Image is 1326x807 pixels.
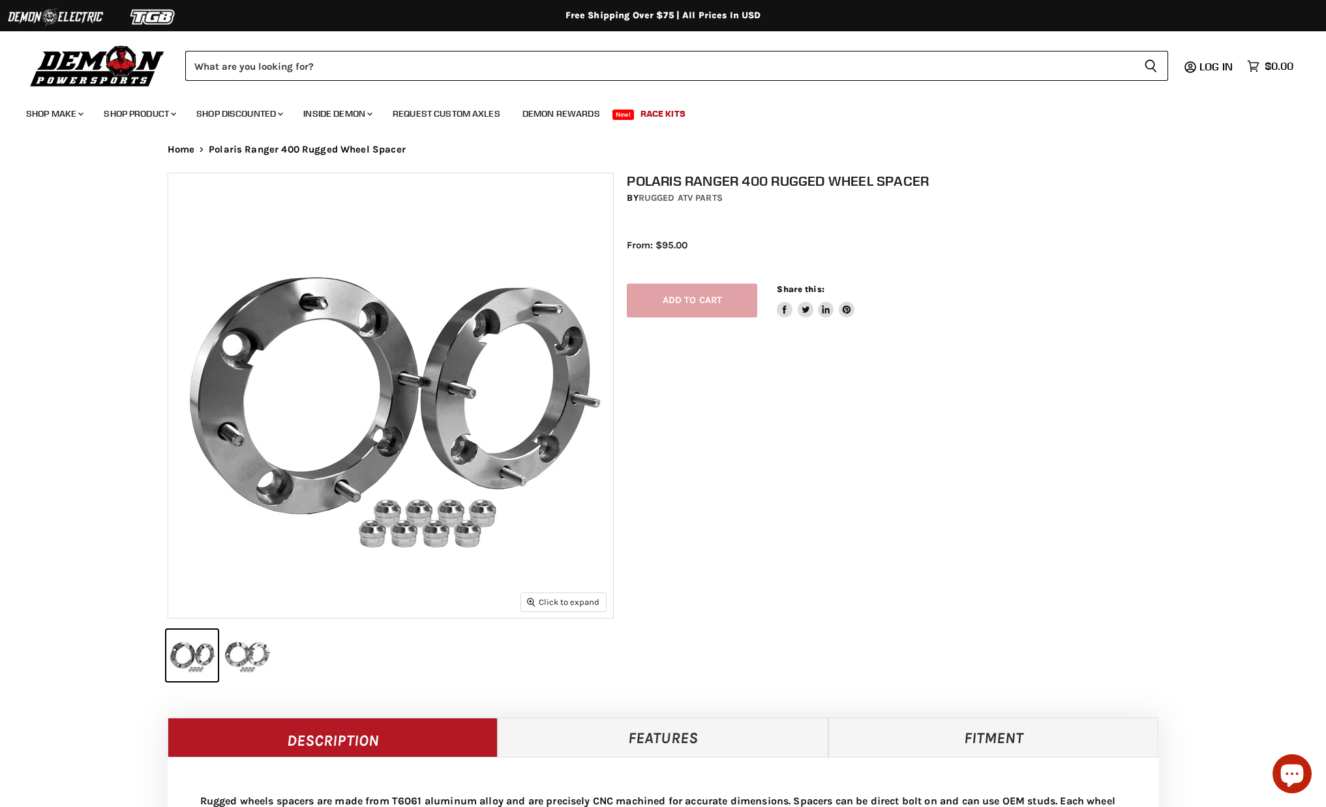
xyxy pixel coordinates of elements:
span: Polaris Ranger 400 Rugged Wheel Spacer [209,144,406,155]
img: Demon Electric Logo 2 [7,5,104,29]
aside: Share this: [777,284,854,318]
input: Search [185,51,1134,81]
span: Click to expand [527,597,599,607]
a: Demon Rewards [513,100,610,127]
a: $0.00 [1241,57,1300,76]
button: Polaris Ranger 400 Rugged Wheel Spacer thumbnail [166,630,218,681]
a: Features [498,718,828,757]
a: Description [168,718,498,757]
form: Product [185,51,1168,81]
a: Log in [1194,61,1241,72]
button: Click to expand [521,593,606,611]
h1: Polaris Ranger 400 Rugged Wheel Spacer [627,173,1172,189]
span: Log in [1199,60,1233,73]
span: From: $95.00 [627,239,687,251]
ul: Main menu [16,95,1290,127]
img: Demon Powersports [26,42,169,89]
a: Rugged ATV Parts [639,192,723,203]
img: TGB Logo 2 [104,5,202,29]
a: Request Custom Axles [383,100,510,127]
button: Search [1134,51,1168,81]
span: Share this: [777,284,824,294]
a: Shop Make [16,100,91,127]
a: Inside Demon [294,100,380,127]
div: Free Shipping Over $75 | All Prices In USD [142,10,1185,22]
button: Polaris Ranger 400 Rugged Wheel Spacer thumbnail [222,630,273,681]
a: Fitment [828,718,1159,757]
div: by [627,191,1172,205]
a: Shop Discounted [187,100,291,127]
nav: Breadcrumbs [142,144,1185,155]
a: Shop Product [94,100,184,127]
span: $0.00 [1265,60,1293,72]
inbox-online-store-chat: Shopify online store chat [1269,754,1316,797]
img: Polaris Ranger 400 Rugged Wheel Spacer [168,173,613,618]
a: Race Kits [631,100,695,127]
span: New! [612,110,635,120]
a: Home [168,144,195,155]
